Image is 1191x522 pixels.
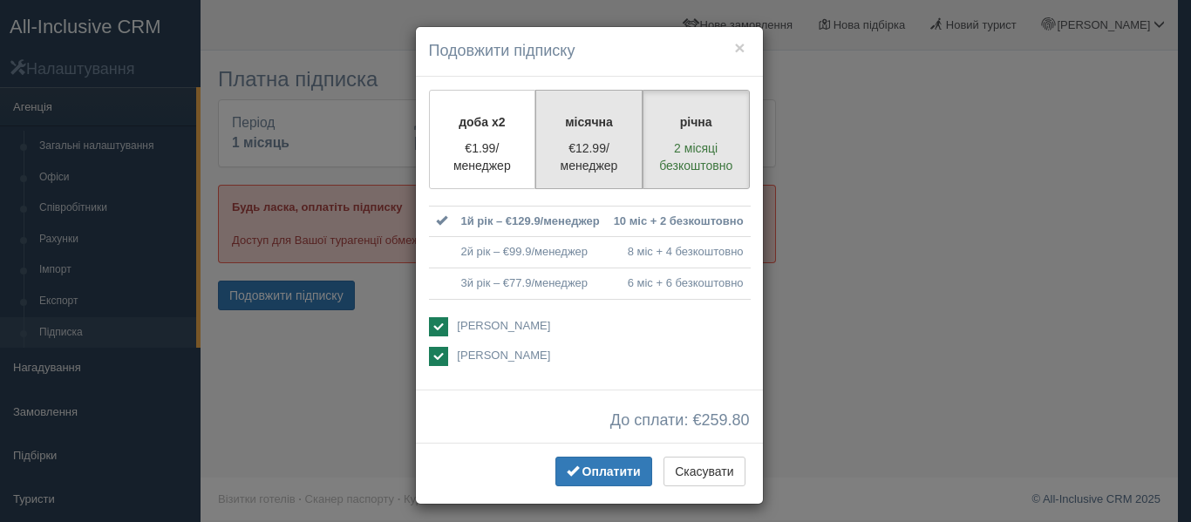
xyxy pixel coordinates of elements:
td: 1й рік – €129.9/менеджер [454,206,607,237]
p: місячна [547,113,631,131]
td: 10 міс + 2 безкоштовно [607,206,751,237]
button: Скасувати [664,457,745,486]
td: 2й рік – €99.9/менеджер [454,237,607,268]
button: × [734,38,745,57]
p: доба x2 [440,113,525,131]
p: €12.99/менеджер [547,139,631,174]
td: 8 міс + 4 безкоштовно [607,237,751,268]
span: 259.80 [701,411,749,429]
span: [PERSON_NAME] [457,319,550,332]
span: До сплати: € [610,412,750,430]
td: 6 міс + 6 безкоштовно [607,268,751,299]
span: [PERSON_NAME] [457,349,550,362]
h4: Подовжити підписку [429,40,750,63]
button: Оплатити [555,457,652,486]
p: 2 місяці безкоштовно [654,139,738,174]
p: €1.99/менеджер [440,139,525,174]
td: 3й рік – €77.9/менеджер [454,268,607,299]
p: річна [654,113,738,131]
span: Оплатити [582,464,641,478]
